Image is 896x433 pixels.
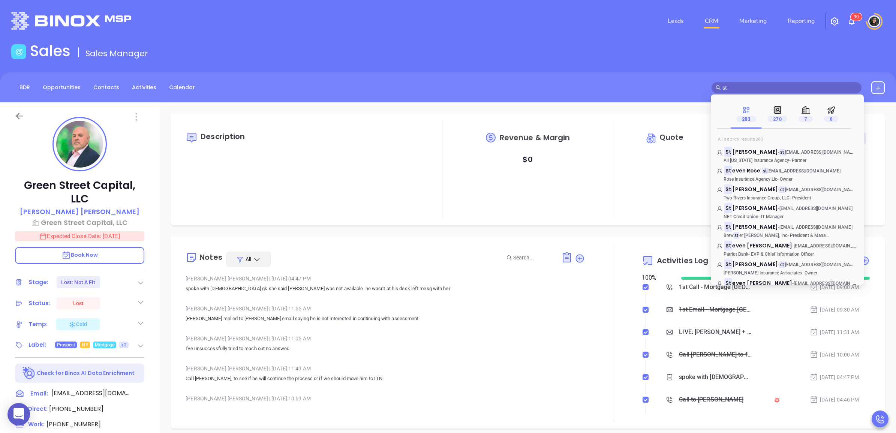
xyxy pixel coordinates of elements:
[851,13,862,21] sup: 30
[732,261,778,268] span: [PERSON_NAME]
[717,167,858,171] p: Steven Rose
[717,223,858,238] a: St[PERSON_NAME]-[EMAIL_ADDRESS][DOMAIN_NAME]Brewster [PERSON_NAME], Inc- President & Managing Par...
[38,81,85,94] a: Opportunities
[724,278,732,288] mark: St
[82,341,88,349] span: NY
[186,273,584,284] div: [PERSON_NAME] [PERSON_NAME] [DATE] 04:47 PM
[89,81,124,94] a: Contacts
[121,341,126,349] span: +2
[779,261,785,268] mark: st
[269,306,270,312] span: |
[28,277,49,288] div: Stage:
[792,242,867,249] span: -
[186,284,584,293] p: spoke with [DEMOGRAPHIC_DATA] gk she said [PERSON_NAME] was not available. he wasnt at his desk l...
[37,369,135,377] p: Check for Binox AI Data Enrichment
[724,147,732,156] mark: St
[794,279,867,287] span: [EMAIL_ADDRESS][DOMAIN_NAME]
[56,121,103,168] img: profile-user
[30,42,70,60] h1: Sales
[679,372,752,383] div: spoke with [DEMOGRAPHIC_DATA] gk she said [PERSON_NAME] was not available. he wasnt at his desk l...
[779,225,853,230] span: [EMAIL_ADDRESS][DOMAIN_NAME]
[847,17,856,26] img: iconNotification
[718,136,763,142] span: All search results 283
[779,186,785,193] mark: st
[724,233,734,238] span: Brew
[717,223,858,227] p: Steve Etimos
[734,232,739,239] mark: st
[95,341,115,349] span: Mortgage
[127,81,161,94] a: Activities
[28,319,48,330] div: Temp:
[646,132,658,144] img: Circle dollar
[20,207,139,217] p: [PERSON_NAME] [PERSON_NAME]
[523,153,532,166] p: $ 0
[679,327,752,338] div: LIVE: [PERSON_NAME] + [PERSON_NAME] on The True Cost of a Data Breach
[186,363,584,374] div: [PERSON_NAME] [PERSON_NAME] [DATE] 11:49 AM
[186,303,584,314] div: [PERSON_NAME] [PERSON_NAME] [DATE] 11:55 AM
[778,261,858,268] span: -
[717,195,829,201] p: - President
[785,261,858,268] span: [EMAIL_ADDRESS][DOMAIN_NAME]
[15,81,34,94] a: BDR
[51,389,130,398] span: [EMAIL_ADDRESS][DOMAIN_NAME]
[657,257,708,264] span: Activities Log
[810,306,859,314] div: [DATE] 09:30 AM
[778,148,858,156] span: -
[717,167,858,182] a: Steven Rose-st[EMAIL_ADDRESS][DOMAIN_NAME]Rose Insurance Agency Llc- Owner
[269,276,270,282] span: |
[165,81,199,94] a: Calendar
[28,339,46,351] div: Label:
[85,48,148,59] span: Sales Manager
[513,253,553,262] input: Search...
[724,166,732,175] mark: St
[724,270,802,276] span: [PERSON_NAME] Insurance Associates
[724,222,732,231] mark: St
[732,148,778,156] span: [PERSON_NAME]
[799,116,813,122] span: 7
[717,279,858,283] p: Steven Gidwitz
[785,186,858,193] span: [EMAIL_ADDRESS][DOMAIN_NAME]
[724,241,732,250] mark: St
[732,186,778,193] span: [PERSON_NAME]
[724,158,789,163] span: All [US_STATE] Insurance Agency
[736,13,770,28] a: Marketing
[717,261,858,264] p: Steve Baughman
[724,252,748,257] span: Patriot Bank
[659,132,684,142] span: Quote
[717,214,829,219] p: - IT Manager
[810,396,859,404] div: [DATE] 04:46 PM
[46,420,101,429] span: [PHONE_NUMBER]
[269,396,270,402] span: |
[724,259,732,269] mark: St
[717,270,829,276] p: - Owner
[724,214,758,219] span: NET Credit Union
[762,168,767,175] mark: st
[28,298,51,309] div: Status:
[717,148,858,163] a: St[PERSON_NAME]-st[EMAIL_ADDRESS][DOMAIN_NAME]All [US_STATE] Insurance Agency- Partner
[810,351,859,359] div: [DATE] 10:00 AM
[717,204,858,219] a: St[PERSON_NAME]-[EMAIL_ADDRESS][DOMAIN_NAME]NET Credit Union- IT Manager
[724,177,777,182] span: Rose Insurance Agency Llc
[269,336,270,342] span: |
[679,304,752,315] div: 1st Email - Mortgage [GEOGRAPHIC_DATA]
[739,233,787,238] span: er [PERSON_NAME], Inc
[717,233,829,238] p: - President & Managing Partner
[767,168,841,174] span: [EMAIL_ADDRESS][DOMAIN_NAME]
[186,344,584,353] p: I've unsuccessfully tried to reach out no answer.
[868,15,880,27] img: user
[717,148,858,152] p: Steve Adams
[665,13,687,28] a: Leads
[717,177,829,182] p: - Owner
[702,13,721,28] a: CRM
[717,261,858,276] a: St[PERSON_NAME]-st[EMAIL_ADDRESS][DOMAIN_NAME][PERSON_NAME] Insurance Associates- Owner
[186,393,584,404] div: [PERSON_NAME] [PERSON_NAME] [DATE] 10:59 AM
[679,349,752,360] div: Call [PERSON_NAME] to follow up
[186,333,584,344] div: [PERSON_NAME] [PERSON_NAME] [DATE] 11:05 AM
[717,242,858,257] a: Steven [PERSON_NAME]-[EMAIL_ADDRESS][DOMAIN_NAME]Patriot Bank- EVP & Chief Information Officer
[717,204,858,208] p: Steve Cowgill
[724,184,732,194] mark: St
[724,203,732,213] mark: St
[736,116,756,122] span: 283
[732,242,792,249] span: even [PERSON_NAME]
[61,276,96,288] div: Lost: Not A Fit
